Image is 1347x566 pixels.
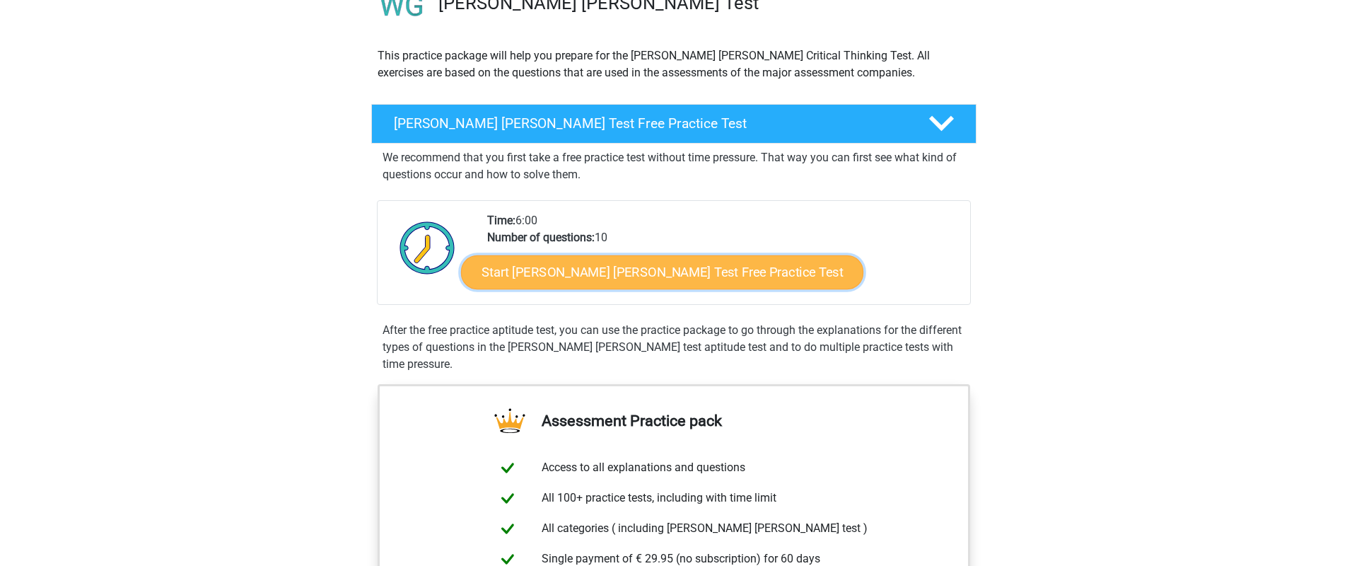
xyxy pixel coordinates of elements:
b: Number of questions: [487,231,595,244]
div: After the free practice aptitude test, you can use the practice package to go through the explana... [377,322,971,373]
h4: [PERSON_NAME] [PERSON_NAME] Test Free Practice Test [394,115,906,132]
a: Start [PERSON_NAME] [PERSON_NAME] Test Free Practice Test [461,255,863,289]
b: Time: [487,214,515,227]
p: This practice package will help you prepare for the [PERSON_NAME] [PERSON_NAME] Critical Thinking... [378,47,970,81]
div: 6:00 10 [477,212,969,304]
p: We recommend that you first take a free practice test without time pressure. That way you can fir... [383,149,965,183]
img: Clock [392,212,463,283]
a: [PERSON_NAME] [PERSON_NAME] Test Free Practice Test [366,104,982,144]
